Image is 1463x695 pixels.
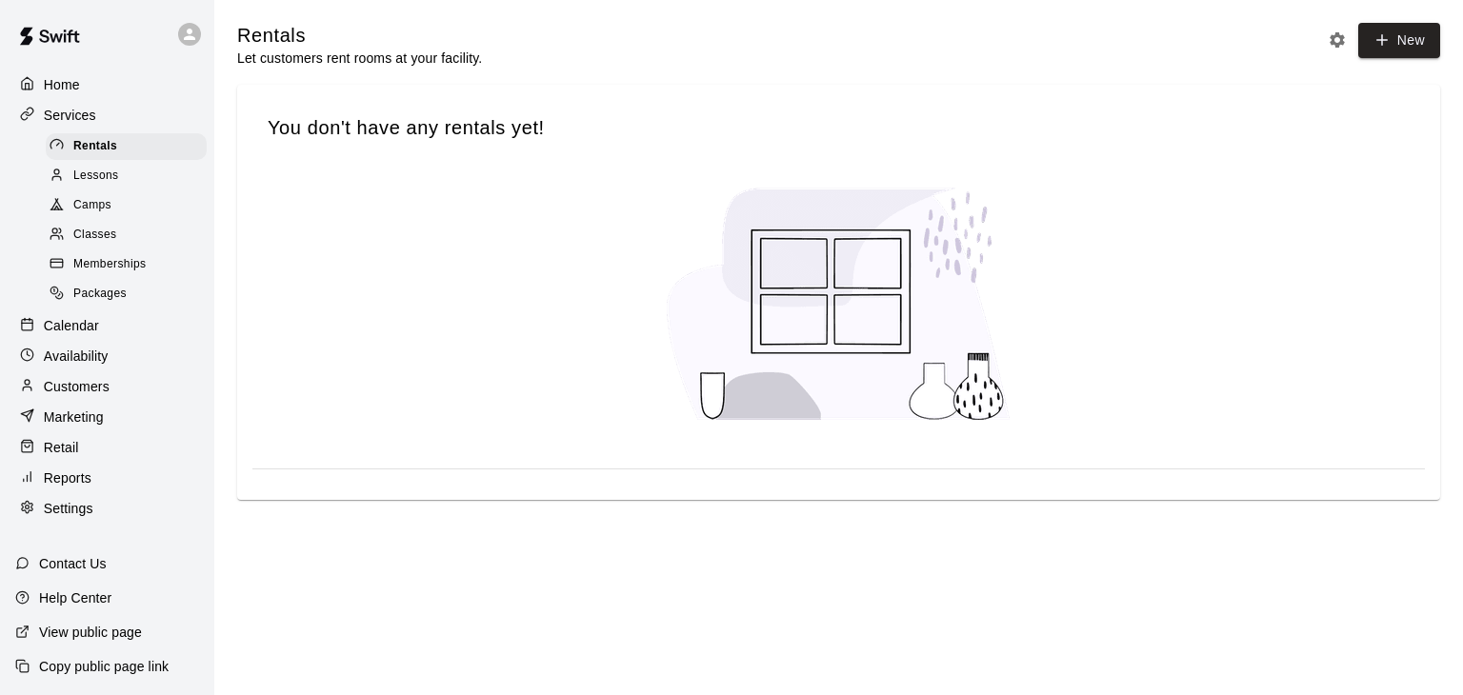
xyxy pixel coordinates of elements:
[1323,26,1352,54] button: Rental settings
[44,106,96,125] p: Services
[46,163,207,189] div: Lessons
[44,347,109,366] p: Availability
[46,222,207,248] div: Classes
[44,316,99,335] p: Calendar
[46,161,214,190] a: Lessons
[15,70,199,99] a: Home
[15,464,199,492] a: Reports
[46,192,207,219] div: Camps
[73,167,119,186] span: Lessons
[44,499,93,518] p: Settings
[73,255,146,274] span: Memberships
[649,170,1030,438] img: No services created
[1358,23,1440,58] a: New
[15,311,199,340] a: Calendar
[237,23,482,49] h5: Rentals
[15,101,199,129] a: Services
[73,285,127,304] span: Packages
[15,403,199,431] a: Marketing
[46,251,207,278] div: Memberships
[39,588,111,607] p: Help Center
[44,407,104,427] p: Marketing
[46,281,207,308] div: Packages
[15,342,199,370] a: Availability
[46,131,214,161] a: Rentals
[15,494,199,523] a: Settings
[73,137,117,156] span: Rentals
[39,623,142,642] p: View public page
[268,115,1410,141] span: You don't have any rentals yet!
[39,657,169,676] p: Copy public page link
[46,191,214,221] a: Camps
[44,75,80,94] p: Home
[46,250,214,280] a: Memberships
[44,377,110,396] p: Customers
[44,438,79,457] p: Retail
[39,554,107,573] p: Contact Us
[46,280,214,309] a: Packages
[237,49,482,68] p: Let customers rent rooms at your facility.
[15,372,199,401] a: Customers
[73,196,111,215] span: Camps
[73,226,116,245] span: Classes
[15,433,199,462] a: Retail
[46,133,207,160] div: Rentals
[44,468,91,487] p: Reports
[46,221,214,250] a: Classes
